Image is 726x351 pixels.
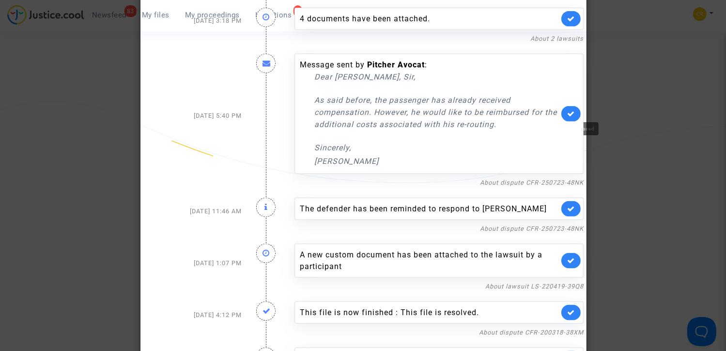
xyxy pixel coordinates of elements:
a: About dispute CFR-250723-48NK [480,225,584,232]
div: [DATE] 1:07 PM [135,234,249,292]
a: About dispute CFR-250723-48NK [480,179,584,186]
p: As said before, the passenger has already received compensation. However, he would like to be rei... [314,94,559,130]
a: About 2 lawsuits [530,35,584,42]
p: Sincerely, [314,142,559,154]
a: About lawsuit LS-220419-39Q8 [485,283,584,290]
div: The defender has been reminded to respond to [PERSON_NAME] [300,203,559,215]
div: Message sent by : [300,59,559,168]
div: [DATE] 5:40 PM [135,44,249,189]
div: [DATE] 11:46 AM [135,188,249,234]
div: A new custom document has been attached to the lawsuit by a participant [300,249,559,272]
p: [PERSON_NAME] [314,155,559,167]
div: 4 documents have been attached. [300,13,559,25]
b: Pitcher Avocat [367,60,425,69]
div: This file is now finished : This file is resolved. [300,307,559,319]
div: [DATE] 4:12 PM [135,292,249,338]
p: Dear [PERSON_NAME], Sir, [314,71,559,83]
a: About dispute CFR-200318-38XM [479,329,584,336]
